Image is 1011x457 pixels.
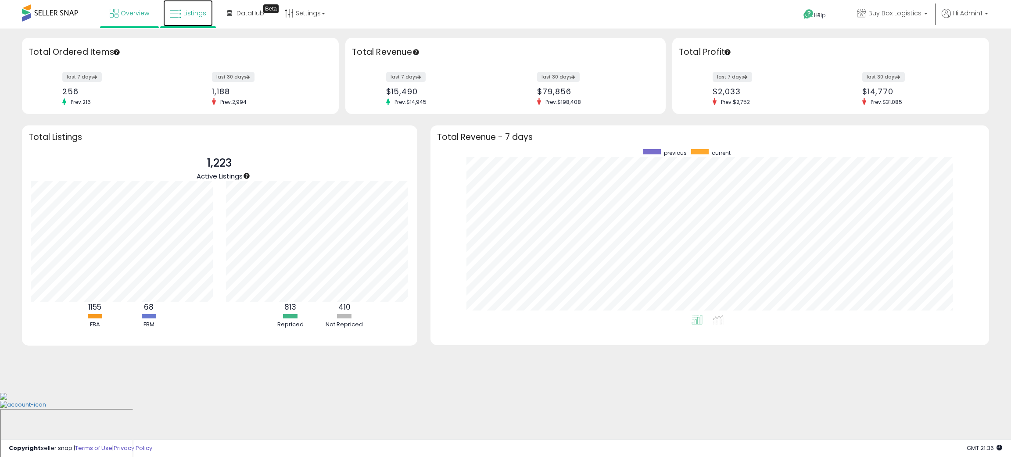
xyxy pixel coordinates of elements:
[183,9,206,18] span: Listings
[664,149,687,157] span: previous
[338,302,351,312] b: 410
[237,9,264,18] span: DataHub
[717,98,754,106] span: Prev: $2,752
[29,46,332,58] h3: Total Ordered Items
[197,155,243,171] p: 1,223
[113,48,121,56] div: Tooltip anchor
[679,46,982,58] h3: Total Profit
[264,321,317,329] div: Repriced
[724,48,731,56] div: Tooltip anchor
[216,98,251,106] span: Prev: 2,994
[803,9,814,20] i: Get Help
[866,98,907,106] span: Prev: $31,085
[243,172,251,180] div: Tooltip anchor
[412,48,420,56] div: Tooltip anchor
[537,72,580,82] label: last 30 days
[386,72,426,82] label: last 7 days
[62,72,102,82] label: last 7 days
[712,149,731,157] span: current
[212,72,255,82] label: last 30 days
[68,321,121,329] div: FBA
[122,321,175,329] div: FBM
[197,171,243,181] span: Active Listings
[318,321,371,329] div: Not Repriced
[541,98,585,106] span: Prev: $198,408
[121,9,149,18] span: Overview
[144,302,154,312] b: 68
[862,87,974,96] div: $14,770
[953,9,982,18] span: Hi Admin1
[814,11,826,19] span: Help
[29,134,411,140] h3: Total Listings
[88,302,101,312] b: 1155
[868,9,921,18] span: Buy Box Logistics
[862,72,905,82] label: last 30 days
[537,87,650,96] div: $79,856
[390,98,431,106] span: Prev: $14,945
[263,4,279,13] div: Tooltip anchor
[713,87,824,96] div: $2,033
[942,9,988,29] a: Hi Admin1
[284,302,296,312] b: 813
[713,72,752,82] label: last 7 days
[386,87,499,96] div: $15,490
[212,87,323,96] div: 1,188
[62,87,174,96] div: 256
[352,46,659,58] h3: Total Revenue
[66,98,95,106] span: Prev: 216
[437,134,982,140] h3: Total Revenue - 7 days
[796,2,843,29] a: Help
